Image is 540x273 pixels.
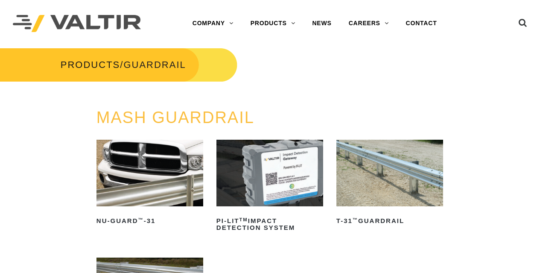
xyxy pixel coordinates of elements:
a: COMPANY [184,15,242,32]
span: GUARDRAIL [123,59,186,70]
h2: T-31 Guardrail [336,214,443,228]
a: CONTACT [397,15,446,32]
a: CAREERS [340,15,397,32]
a: MASH GUARDRAIL [96,109,254,126]
sup: TM [239,217,248,222]
img: Valtir [13,15,141,32]
a: T-31™Guardrail [336,140,443,228]
a: PRODUCTS [242,15,304,32]
a: PRODUCTS [61,59,120,70]
sup: ™ [138,217,144,222]
a: PI-LITTMImpact Detection System [216,140,323,235]
h2: NU-GUARD -31 [96,214,203,228]
a: NU-GUARD™-31 [96,140,203,228]
sup: ™ [353,217,358,222]
a: NEWS [304,15,340,32]
h2: PI-LIT Impact Detection System [216,214,323,235]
